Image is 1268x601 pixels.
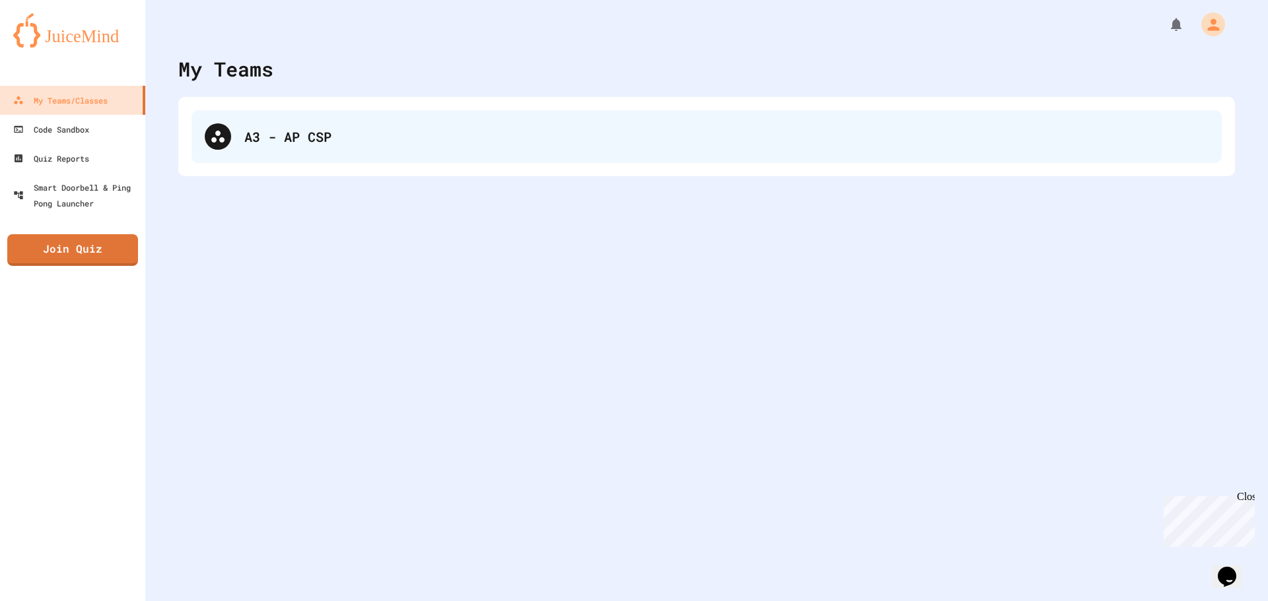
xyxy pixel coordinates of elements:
iframe: chat widget [1158,491,1255,547]
div: Quiz Reports [13,150,89,166]
div: Code Sandbox [13,121,89,137]
img: logo-orange.svg [13,13,132,47]
div: My Notifications [1144,13,1187,36]
div: Chat with us now!Close [5,5,91,84]
div: My Account [1187,9,1228,40]
div: My Teams [178,54,273,84]
a: Join Quiz [7,234,138,266]
div: A3 - AP CSP [192,110,1222,163]
iframe: chat widget [1213,548,1255,588]
div: My Teams/Classes [13,92,108,108]
div: A3 - AP CSP [244,127,1209,146]
div: Smart Doorbell & Ping Pong Launcher [13,179,140,211]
